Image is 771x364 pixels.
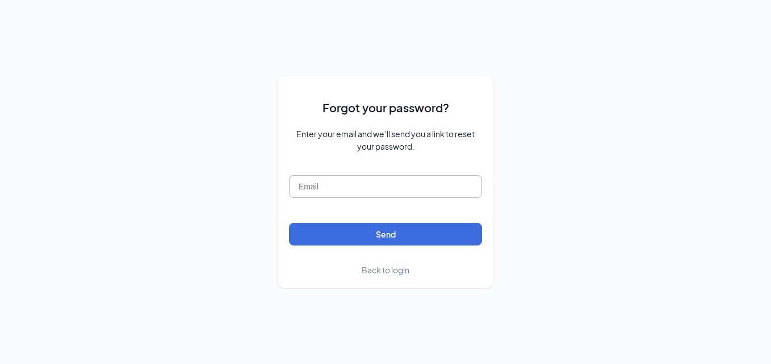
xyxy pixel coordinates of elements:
input: Email [289,175,482,198]
span: Enter your email and we’ll send you a link to reset your password. [289,128,482,153]
span: Back to login [362,265,409,275]
span: Forgot your password? [322,99,449,116]
a: Back to login [362,264,409,277]
button: Send [289,223,482,246]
